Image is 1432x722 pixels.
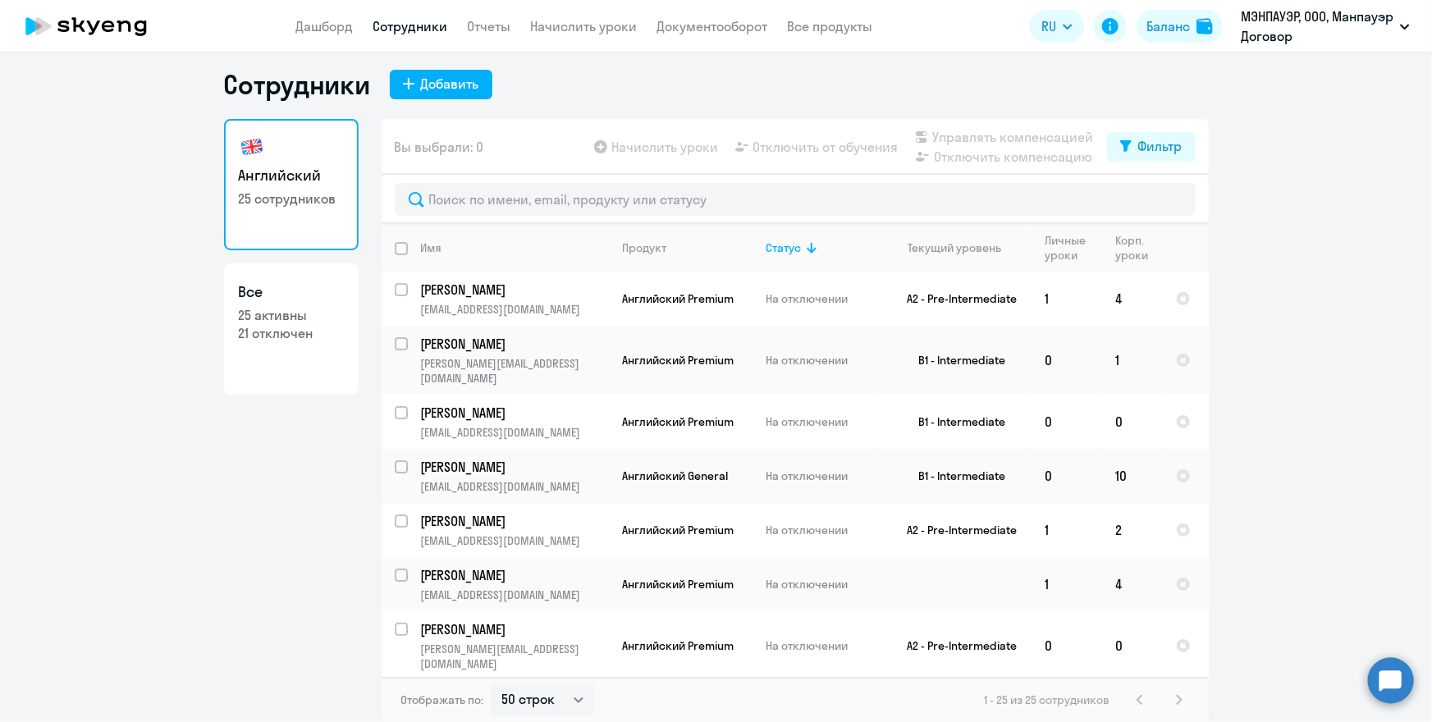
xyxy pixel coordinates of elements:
p: [PERSON_NAME] [421,620,606,638]
span: Английский General [623,468,729,483]
h1: Сотрудники [224,68,370,101]
a: Все25 активны21 отключен [224,263,359,395]
img: balance [1196,18,1213,34]
p: МЭНПАУЭР, ООО, Манпауэр Договор [1241,7,1393,46]
div: Статус [766,240,879,255]
td: 1 [1032,272,1103,326]
span: Английский Premium [623,638,734,653]
img: english [239,134,265,160]
button: RU [1030,10,1084,43]
a: [PERSON_NAME] [421,458,609,476]
p: 25 активны [239,306,344,324]
td: A2 - Pre-Intermediate [880,611,1032,680]
div: Статус [766,240,802,255]
td: B1 - Intermediate [880,326,1032,395]
p: На отключении [766,468,879,483]
button: Фильтр [1107,132,1196,162]
a: Дашборд [296,18,354,34]
td: A2 - Pre-Intermediate [880,272,1032,326]
p: На отключении [766,577,879,592]
div: Имя [421,240,609,255]
input: Поиск по имени, email, продукту или статусу [395,183,1196,216]
td: 0 [1032,449,1103,503]
h3: Все [239,281,344,303]
div: Личные уроки [1045,233,1091,263]
td: A2 - Pre-Intermediate [880,503,1032,557]
div: Продукт [623,240,753,255]
td: 2 [1103,503,1163,557]
td: 0 [1032,326,1103,395]
div: Текущий уровень [893,240,1032,255]
a: [PERSON_NAME] [421,335,609,353]
a: [PERSON_NAME] [421,566,609,584]
p: На отключении [766,291,879,306]
p: [PERSON_NAME][EMAIL_ADDRESS][DOMAIN_NAME] [421,356,609,386]
button: Балансbalance [1137,10,1223,43]
div: Текущий уровень [908,240,1001,255]
a: Документооборот [657,18,768,34]
div: Фильтр [1138,136,1183,156]
div: Продукт [623,240,667,255]
p: [PERSON_NAME] [421,458,606,476]
a: [PERSON_NAME] [421,281,609,299]
div: Баланс [1146,16,1190,36]
span: Английский Premium [623,353,734,368]
a: [PERSON_NAME] [421,512,609,530]
td: B1 - Intermediate [880,449,1032,503]
a: Сотрудники [373,18,448,34]
h3: Английский [239,165,344,186]
td: 1 [1103,326,1163,395]
td: 1 [1032,503,1103,557]
button: Добавить [390,70,492,99]
a: Английский25 сотрудников [224,119,359,250]
a: [PERSON_NAME] [421,404,609,422]
p: [EMAIL_ADDRESS][DOMAIN_NAME] [421,533,609,548]
span: Вы выбрали: 0 [395,137,484,157]
span: Английский Premium [623,414,734,429]
p: [EMAIL_ADDRESS][DOMAIN_NAME] [421,425,609,440]
p: [PERSON_NAME] [421,281,606,299]
span: Английский Premium [623,523,734,537]
td: 0 [1032,611,1103,680]
p: [PERSON_NAME] [421,512,606,530]
p: 25 сотрудников [239,190,344,208]
span: Английский Premium [623,291,734,306]
span: 1 - 25 из 25 сотрудников [985,692,1110,707]
td: B1 - Intermediate [880,395,1032,449]
td: 0 [1032,395,1103,449]
p: [PERSON_NAME] [421,404,606,422]
p: [EMAIL_ADDRESS][DOMAIN_NAME] [421,479,609,494]
p: На отключении [766,414,879,429]
p: 21 отключен [239,324,344,342]
td: 0 [1103,395,1163,449]
div: Личные уроки [1045,233,1102,263]
p: На отключении [766,638,879,653]
p: На отключении [766,353,879,368]
div: Имя [421,240,442,255]
td: 10 [1103,449,1163,503]
span: Отображать по: [401,692,484,707]
div: Добавить [421,74,479,94]
a: Отчеты [468,18,511,34]
p: [EMAIL_ADDRESS][DOMAIN_NAME] [421,302,609,317]
td: 4 [1103,272,1163,326]
span: RU [1041,16,1056,36]
p: [PERSON_NAME][EMAIL_ADDRESS][DOMAIN_NAME] [421,642,609,671]
p: [PERSON_NAME] [421,335,606,353]
a: Начислить уроки [531,18,638,34]
button: МЭНПАУЭР, ООО, Манпауэр Договор [1233,7,1418,46]
div: Корп. уроки [1116,233,1151,263]
p: [PERSON_NAME] [421,566,606,584]
td: 1 [1032,557,1103,611]
td: 0 [1103,611,1163,680]
a: [PERSON_NAME] [421,620,609,638]
span: Английский Premium [623,577,734,592]
p: [EMAIL_ADDRESS][DOMAIN_NAME] [421,587,609,602]
a: Все продукты [788,18,873,34]
div: Корп. уроки [1116,233,1162,263]
td: 4 [1103,557,1163,611]
p: На отключении [766,523,879,537]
